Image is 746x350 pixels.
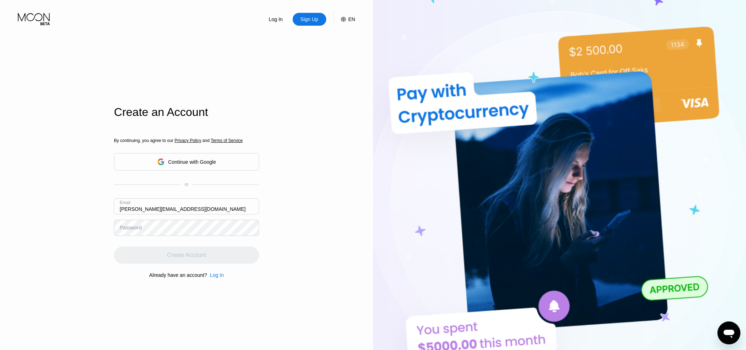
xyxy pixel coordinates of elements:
div: Continue with Google [114,153,259,171]
div: Sign Up [300,16,319,23]
div: Already have an account? [149,272,207,278]
div: By continuing, you agree to our [114,138,259,143]
div: Sign Up [293,13,326,26]
div: Email [120,200,130,205]
div: or [185,182,189,187]
span: Privacy Policy [174,138,201,143]
div: EN [333,13,355,26]
div: Create an Account [114,106,259,119]
iframe: Schaltfläche zum Öffnen des Messaging-Fensters [717,321,740,344]
div: Log In [268,16,283,23]
div: Log In [210,272,224,278]
div: Log In [259,13,293,26]
div: EN [348,16,355,22]
div: Log In [207,272,224,278]
span: Terms of Service [211,138,243,143]
div: Password [120,225,141,230]
div: Continue with Google [168,159,216,165]
span: and [201,138,211,143]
